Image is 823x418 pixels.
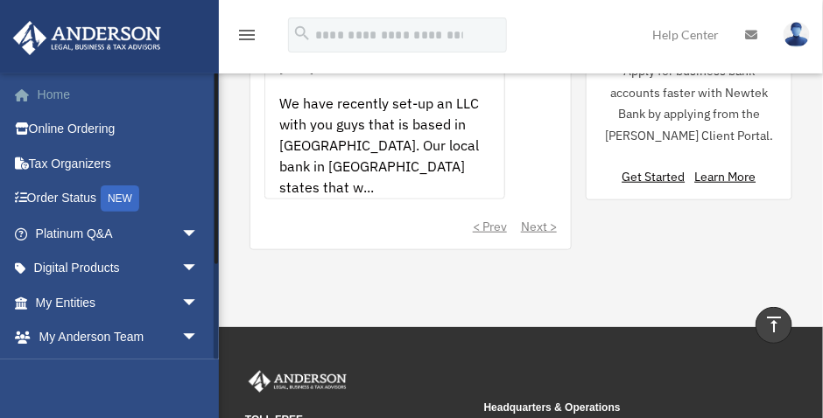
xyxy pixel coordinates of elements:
a: Online Ordering [12,112,225,147]
a: Tax Organizers [12,146,225,181]
a: Order StatusNEW [12,181,225,217]
img: User Pic [784,22,810,47]
a: My Anderson Teamarrow_drop_down [12,320,225,355]
a: Get Started [623,169,693,185]
i: menu [236,24,257,45]
a: Platinum Q&Aarrow_drop_down [12,216,225,251]
a: vertical_align_top [756,307,792,344]
img: Anderson Advisors Platinum Portal [245,371,350,394]
p: Apply for business bank accounts faster with Newtek Bank by applying from the [PERSON_NAME] Clien... [601,60,777,146]
span: arrow_drop_down [181,285,216,321]
span: arrow_drop_down [181,354,216,390]
a: My Entitiesarrow_drop_down [12,285,225,320]
span: arrow_drop_down [181,320,216,356]
a: Home [12,77,225,112]
i: vertical_align_top [763,314,784,335]
a: menu [236,31,257,45]
small: Headquarters & Operations [484,399,711,417]
div: NEW [101,185,139,212]
i: search [292,24,312,43]
div: We have recently set-up an LLC with you guys that is based in [GEOGRAPHIC_DATA]. Our local bank i... [265,79,504,215]
span: arrow_drop_down [181,251,216,287]
img: Anderson Advisors Platinum Portal [8,21,166,55]
a: Learn More [695,169,756,185]
a: My Documentsarrow_drop_down [12,354,225,389]
span: arrow_drop_down [181,216,216,252]
a: Digital Productsarrow_drop_down [12,251,225,286]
